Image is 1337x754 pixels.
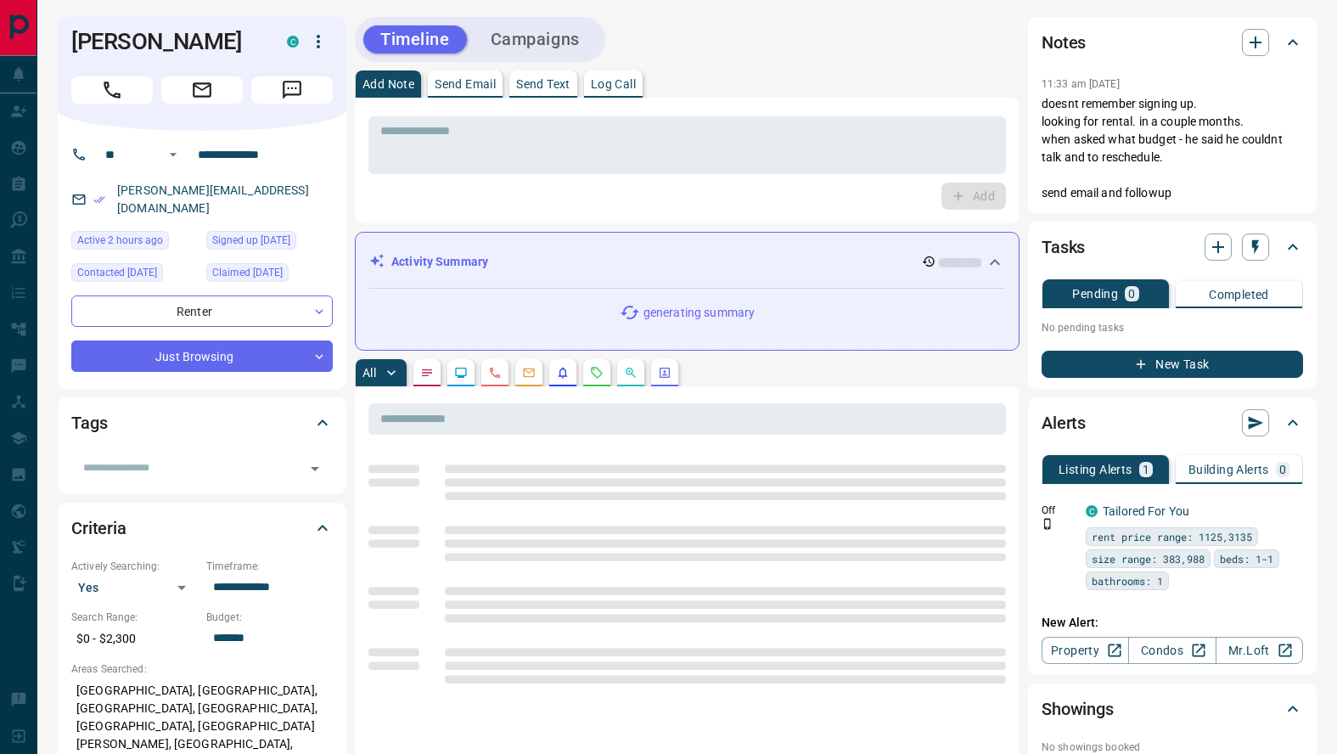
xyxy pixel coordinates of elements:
[71,625,198,653] p: $0 - $2,300
[435,78,496,90] p: Send Email
[71,559,198,574] p: Actively Searching:
[287,36,299,48] div: condos.ca
[420,366,434,380] svg: Notes
[71,295,333,327] div: Renter
[362,78,414,90] p: Add Note
[1072,288,1118,300] p: Pending
[454,366,468,380] svg: Lead Browsing Activity
[1042,351,1303,378] button: New Task
[1042,234,1085,261] h2: Tasks
[71,76,153,104] span: Call
[488,366,502,380] svg: Calls
[206,231,333,255] div: Tue Jan 02 2018
[522,366,536,380] svg: Emails
[1092,528,1252,545] span: rent price range: 1125,3135
[1092,572,1163,589] span: bathrooms: 1
[1092,550,1205,567] span: size range: 383,988
[516,78,570,90] p: Send Text
[1042,227,1303,267] div: Tasks
[1209,289,1269,301] p: Completed
[1042,22,1303,63] div: Notes
[1042,695,1114,723] h2: Showings
[1042,614,1303,632] p: New Alert:
[1220,550,1273,567] span: beds: 1-1
[658,366,671,380] svg: Agent Actions
[77,264,157,281] span: Contacted [DATE]
[1042,637,1129,664] a: Property
[71,231,198,255] div: Mon Aug 18 2025
[1128,288,1135,300] p: 0
[77,232,163,249] span: Active 2 hours ago
[590,366,604,380] svg: Requests
[206,610,333,625] p: Budget:
[1128,637,1216,664] a: Condos
[591,78,636,90] p: Log Call
[369,246,1005,278] div: Activity Summary
[1042,518,1053,530] svg: Push Notification Only
[1042,402,1303,443] div: Alerts
[1103,504,1189,518] a: Tailored For You
[212,264,283,281] span: Claimed [DATE]
[362,367,376,379] p: All
[363,25,467,53] button: Timeline
[1086,505,1098,517] div: condos.ca
[161,76,243,104] span: Email
[251,76,333,104] span: Message
[1042,315,1303,340] p: No pending tasks
[71,661,333,677] p: Areas Searched:
[93,194,105,205] svg: Email Verified
[1042,503,1076,518] p: Off
[1042,95,1303,202] p: doesnt remember signing up. looking for rental. in a couple months. when asked what budget - he s...
[303,457,327,481] button: Open
[1059,464,1132,475] p: Listing Alerts
[206,263,333,287] div: Wed Aug 13 2025
[71,263,198,287] div: Wed Aug 13 2025
[163,144,183,165] button: Open
[1042,409,1086,436] h2: Alerts
[71,340,333,372] div: Just Browsing
[391,253,488,271] p: Activity Summary
[71,515,126,542] h2: Criteria
[1279,464,1286,475] p: 0
[1143,464,1149,475] p: 1
[71,508,333,549] div: Criteria
[624,366,638,380] svg: Opportunities
[1188,464,1269,475] p: Building Alerts
[474,25,597,53] button: Campaigns
[212,232,290,249] span: Signed up [DATE]
[1042,78,1120,90] p: 11:33 am [DATE]
[117,183,309,215] a: [PERSON_NAME][EMAIL_ADDRESS][DOMAIN_NAME]
[643,304,755,322] p: generating summary
[206,559,333,574] p: Timeframe:
[71,610,198,625] p: Search Range:
[1042,29,1086,56] h2: Notes
[556,366,570,380] svg: Listing Alerts
[71,574,198,601] div: Yes
[1042,689,1303,729] div: Showings
[71,402,333,443] div: Tags
[71,28,261,55] h1: [PERSON_NAME]
[1216,637,1303,664] a: Mr.Loft
[71,409,107,436] h2: Tags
